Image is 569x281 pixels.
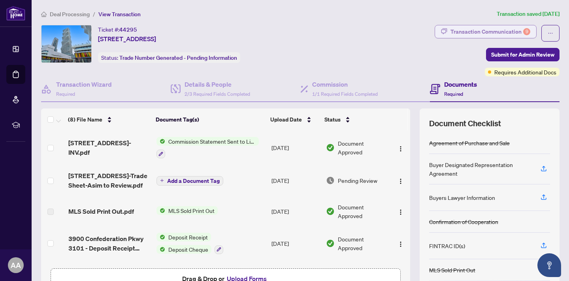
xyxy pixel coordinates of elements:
div: Ticket #: [98,25,137,34]
span: 2/3 Required Fields Completed [185,91,250,97]
div: Buyer Designated Representation Agreement [429,160,531,178]
span: Document Checklist [429,118,501,129]
span: Document Approved [338,235,388,252]
img: Logo [398,178,404,184]
h4: Commission [312,80,378,89]
span: Pending Review [338,176,377,185]
span: Required [444,91,463,97]
img: Logo [398,209,404,215]
span: Deposit Receipt [165,233,211,241]
img: Document Status [326,239,335,248]
div: Status: [98,52,240,63]
span: [STREET_ADDRESS]-INV.pdf [68,138,150,157]
div: MLS Sold Print Out [429,266,475,274]
span: MLS Sold Print Out.pdf [68,207,134,216]
button: Submit for Admin Review [486,48,560,61]
img: Document Status [326,143,335,152]
img: logo [6,6,25,21]
span: Status [324,115,341,124]
div: Agreement of Purchase and Sale [429,139,510,147]
span: 44295 [119,26,137,33]
th: Status [321,108,389,131]
td: [DATE] [268,226,323,260]
span: AA [11,260,21,271]
span: Deal Processing [50,11,90,18]
span: plus [160,178,164,182]
span: Document Approved [338,203,388,220]
span: Upload Date [270,115,302,124]
img: Status Icon [156,206,165,215]
td: [DATE] [268,196,323,226]
button: Logo [394,141,407,154]
span: [STREET_ADDRESS]-Trade Sheet-Asim to Review.pdf [68,171,150,190]
span: 3900 Confederation Pkwy 3101 - Deposit Receipt KWE.pdf [68,234,150,253]
div: Buyers Lawyer Information [429,193,495,202]
span: (8) File Name [68,115,102,124]
article: Transaction saved [DATE] [497,9,560,19]
th: Document Tag(s) [153,108,267,131]
span: Trade Number Generated - Pending Information [119,54,237,61]
button: Status IconDeposit ReceiptStatus IconDeposit Cheque [156,233,223,254]
button: Logo [394,174,407,187]
span: Requires Additional Docs [494,68,556,76]
span: home [41,11,47,17]
span: Required [56,91,75,97]
img: Logo [398,241,404,247]
img: Status Icon [156,233,165,241]
td: [DATE] [268,131,323,165]
button: Status IconMLS Sold Print Out [156,206,218,215]
img: Document Status [326,176,335,185]
span: View Transaction [98,11,141,18]
span: Submit for Admin Review [491,48,554,61]
span: Deposit Cheque [165,245,211,254]
button: Logo [394,205,407,218]
span: Add a Document Tag [167,178,220,184]
img: Logo [398,146,404,152]
img: Status Icon [156,245,165,254]
h4: Details & People [185,80,250,89]
h4: Transaction Wizard [56,80,112,89]
div: Transaction Communication [450,25,530,38]
th: Upload Date [267,108,321,131]
button: Status IconCommission Statement Sent to Listing Brokerage [156,137,259,158]
img: Status Icon [156,137,165,146]
button: Add a Document Tag [156,175,223,186]
button: Transaction Communication9 [435,25,537,38]
span: MLS Sold Print Out [165,206,218,215]
img: IMG-W12236988_1.jpg [41,25,91,63]
h4: Documents [444,80,477,89]
span: 1/1 Required Fields Completed [312,91,378,97]
li: / [93,9,95,19]
div: 9 [523,28,530,35]
div: FINTRAC ID(s) [429,241,465,250]
img: Document Status [326,207,335,216]
div: Confirmation of Cooperation [429,217,498,226]
th: (8) File Name [65,108,152,131]
span: ellipsis [548,30,553,36]
span: Document Approved [338,139,388,156]
button: Open asap [537,253,561,277]
span: Commission Statement Sent to Listing Brokerage [165,137,259,146]
button: Add a Document Tag [156,176,223,186]
button: Logo [394,237,407,250]
span: [STREET_ADDRESS] [98,34,156,44]
td: [DATE] [268,165,323,196]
